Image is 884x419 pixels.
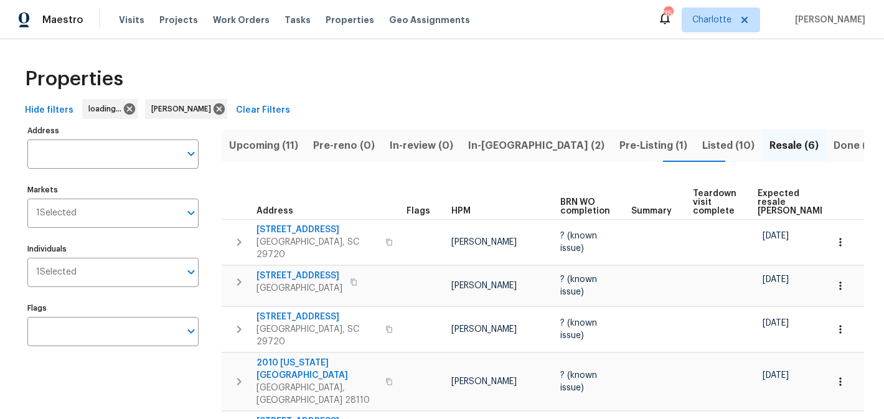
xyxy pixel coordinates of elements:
[27,245,199,253] label: Individuals
[763,275,789,284] span: [DATE]
[702,137,755,154] span: Listed (10)
[256,270,342,282] span: [STREET_ADDRESS]
[42,14,83,26] span: Maestro
[451,377,517,386] span: [PERSON_NAME]
[27,186,199,194] label: Markets
[451,325,517,334] span: [PERSON_NAME]
[619,137,687,154] span: Pre-Listing (1)
[229,137,298,154] span: Upcoming (11)
[313,137,375,154] span: Pre-reno (0)
[151,103,216,115] span: [PERSON_NAME]
[82,99,138,119] div: loading...
[631,207,672,215] span: Summary
[27,304,199,312] label: Flags
[231,99,295,122] button: Clear Filters
[182,145,200,162] button: Open
[451,281,517,290] span: [PERSON_NAME]
[88,103,126,115] span: loading...
[182,263,200,281] button: Open
[182,204,200,222] button: Open
[20,99,78,122] button: Hide filters
[236,103,290,118] span: Clear Filters
[27,127,199,134] label: Address
[213,14,270,26] span: Work Orders
[145,99,227,119] div: [PERSON_NAME]
[560,319,597,340] span: ? (known issue)
[769,137,819,154] span: Resale (6)
[256,382,378,407] span: [GEOGRAPHIC_DATA], [GEOGRAPHIC_DATA] 28110
[326,14,374,26] span: Properties
[560,371,597,392] span: ? (known issue)
[763,319,789,327] span: [DATE]
[36,267,77,278] span: 1 Selected
[36,208,77,219] span: 1 Selected
[758,189,828,215] span: Expected resale [PERSON_NAME]
[256,207,293,215] span: Address
[407,207,430,215] span: Flags
[560,275,597,296] span: ? (known issue)
[390,137,453,154] span: In-review (0)
[182,322,200,340] button: Open
[560,232,597,253] span: ? (known issue)
[560,198,610,215] span: BRN WO completion
[256,323,378,348] span: [GEOGRAPHIC_DATA], SC 29720
[468,137,604,154] span: In-[GEOGRAPHIC_DATA] (2)
[256,236,378,261] span: [GEOGRAPHIC_DATA], SC 29720
[25,73,123,85] span: Properties
[693,189,736,215] span: Teardown visit complete
[763,371,789,380] span: [DATE]
[159,14,198,26] span: Projects
[256,311,378,323] span: [STREET_ADDRESS]
[451,207,471,215] span: HPM
[256,357,378,382] span: 2010 [US_STATE][GEOGRAPHIC_DATA]
[389,14,470,26] span: Geo Assignments
[119,14,144,26] span: Visits
[451,238,517,247] span: [PERSON_NAME]
[692,14,731,26] span: Charlotte
[790,14,865,26] span: [PERSON_NAME]
[284,16,311,24] span: Tasks
[763,232,789,240] span: [DATE]
[25,103,73,118] span: Hide filters
[256,282,342,294] span: [GEOGRAPHIC_DATA]
[664,7,672,20] div: 35
[256,224,378,236] span: [STREET_ADDRESS]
